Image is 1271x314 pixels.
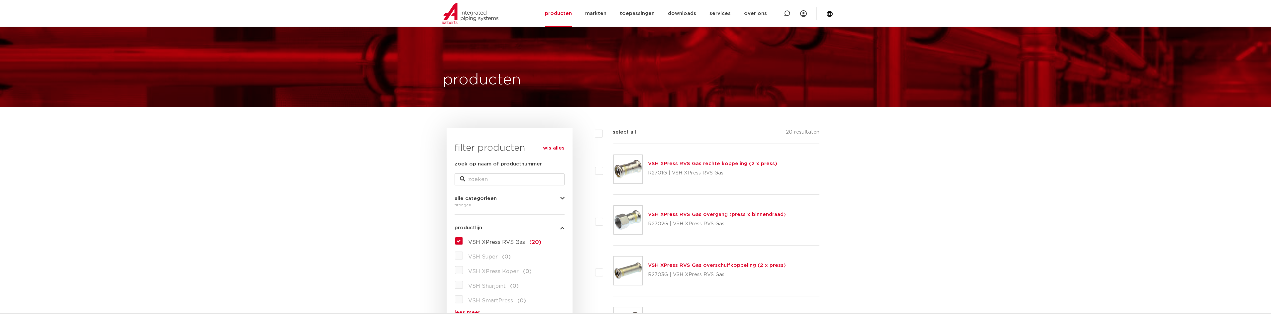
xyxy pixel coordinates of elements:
span: (20) [529,240,541,245]
h3: filter producten [455,142,565,155]
img: Thumbnail for VSH XPress RVS Gas overgang (press x binnendraad) [614,206,642,234]
img: Thumbnail for VSH XPress RVS Gas overschuifkoppeling (2 x press) [614,257,642,285]
a: wis alles [543,144,565,152]
span: VSH SmartPress [468,298,513,303]
p: R2701G | VSH XPress RVS Gas [648,168,777,178]
span: (0) [502,254,511,260]
a: VSH XPress RVS Gas overgang (press x binnendraad) [648,212,786,217]
div: fittingen [455,201,565,209]
label: select all [603,128,636,136]
span: VSH Super [468,254,498,260]
img: Thumbnail for VSH XPress RVS Gas rechte koppeling (2 x press) [614,155,642,183]
span: alle categorieën [455,196,497,201]
span: (0) [510,283,519,289]
span: VSH XPress Koper [468,269,519,274]
label: zoek op naam of productnummer [455,160,542,168]
p: R2702G | VSH XPress RVS Gas [648,219,786,229]
a: VSH XPress RVS Gas rechte koppeling (2 x press) [648,161,777,166]
p: 20 resultaten [786,128,819,139]
span: (0) [517,298,526,303]
span: productlijn [455,225,482,230]
span: VSH Shurjoint [468,283,506,289]
button: productlijn [455,225,565,230]
h1: producten [443,69,521,91]
button: alle categorieën [455,196,565,201]
input: zoeken [455,173,565,185]
span: (0) [523,269,532,274]
span: VSH XPress RVS Gas [468,240,525,245]
p: R2703G | VSH XPress RVS Gas [648,269,786,280]
a: VSH XPress RVS Gas overschuifkoppeling (2 x press) [648,263,786,268]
